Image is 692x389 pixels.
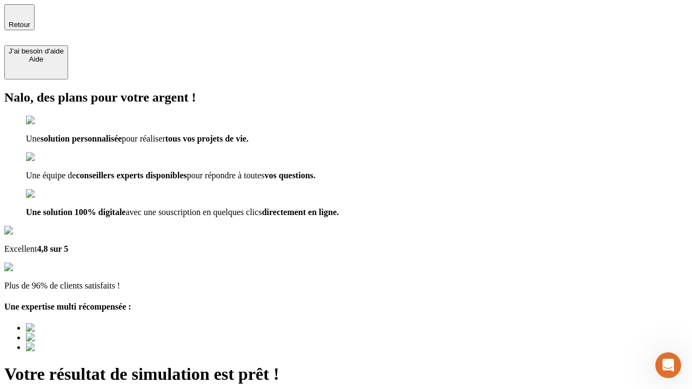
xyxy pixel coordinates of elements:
[26,343,126,352] img: Best savings advice award
[26,323,126,333] img: Best savings advice award
[165,134,249,143] span: tous vos projets de vie.
[9,55,64,63] div: Aide
[26,189,72,199] img: checkmark
[262,207,338,217] span: directement en ligne.
[4,364,688,384] h1: Votre résultat de simulation est prêt !
[4,302,688,312] h4: Une expertise multi récompensée :
[9,21,30,29] span: Retour
[4,263,58,272] img: reviews stars
[4,281,688,291] p: Plus de 96% de clients satisfaits !
[4,244,37,253] span: Excellent
[187,171,265,180] span: pour répondre à toutes
[26,171,76,180] span: Une équipe de
[4,45,68,79] button: J’ai besoin d'aideAide
[37,244,68,253] span: 4,8 sur 5
[655,352,681,378] iframe: Intercom live chat
[26,134,41,143] span: Une
[26,207,125,217] span: Une solution 100% digitale
[76,171,187,180] span: conseillers experts disponibles
[26,333,126,343] img: Best savings advice award
[4,4,35,30] button: Retour
[264,171,315,180] span: vos questions.
[125,207,262,217] span: avec une souscription en quelques clics
[4,226,67,236] img: Google Review
[41,134,122,143] span: solution personnalisée
[4,90,688,105] h2: Nalo, des plans pour votre argent !
[9,47,64,55] div: J’ai besoin d'aide
[26,116,72,125] img: checkmark
[122,134,165,143] span: pour réaliser
[26,152,72,162] img: checkmark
